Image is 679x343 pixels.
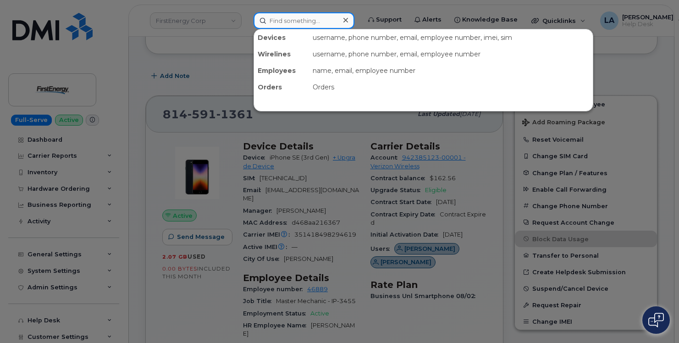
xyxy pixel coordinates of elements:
input: Find something... [254,12,354,29]
div: username, phone number, email, employee number [309,46,593,62]
div: Orders [309,79,593,95]
div: Employees [254,62,309,79]
img: Open chat [648,313,664,327]
div: Devices [254,29,309,46]
div: username, phone number, email, employee number, imei, sim [309,29,593,46]
div: Wirelines [254,46,309,62]
div: name, email, employee number [309,62,593,79]
div: Orders [254,79,309,95]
